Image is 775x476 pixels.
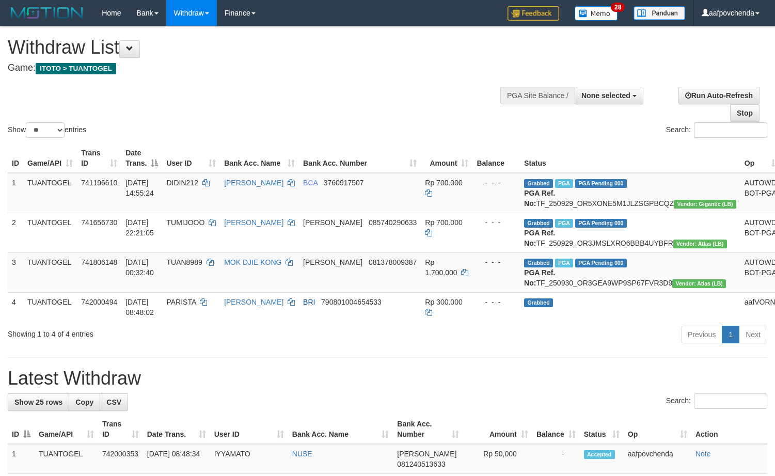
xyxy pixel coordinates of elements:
h1: Latest Withdraw [8,368,767,389]
div: PGA Site Balance / [500,87,575,104]
span: 741196610 [81,179,117,187]
div: - - - [477,217,516,228]
div: - - - [477,178,516,188]
td: - [532,444,580,474]
span: BRI [303,298,315,306]
span: TUMIJOOO [166,218,204,227]
th: ID [8,144,23,173]
th: Balance [472,144,520,173]
th: Op: activate to sort column ascending [624,415,691,444]
span: 741806148 [81,258,117,266]
span: Rp 300.000 [425,298,462,306]
div: - - - [477,257,516,267]
div: - - - [477,297,516,307]
a: MOK DJIE KONG [224,258,281,266]
span: None selected [581,91,630,100]
button: None selected [575,87,643,104]
td: 4 [8,292,23,322]
span: Vendor URL: https://dashboard.q2checkout.com/secure [672,279,726,288]
select: Showentries [26,122,65,138]
span: [PERSON_NAME] [397,450,456,458]
th: Game/API: activate to sort column ascending [35,415,98,444]
span: Grabbed [524,179,553,188]
a: Next [739,326,767,343]
th: Status [520,144,740,173]
img: MOTION_logo.png [8,5,86,21]
th: Trans ID: activate to sort column ascending [98,415,143,444]
span: Vendor URL: https://dashboard.q2checkout.com/secure [673,240,727,248]
span: Copy 790801004654533 to clipboard [321,298,382,306]
th: ID: activate to sort column descending [8,415,35,444]
span: [PERSON_NAME] [303,258,362,266]
td: IYYAMATO [210,444,288,474]
th: Bank Acc. Name: activate to sort column ascending [220,144,299,173]
span: Copy 081240513633 to clipboard [397,460,445,468]
h1: Withdraw List [8,37,507,58]
th: Bank Acc. Number: activate to sort column ascending [393,415,463,444]
span: PGA Pending [575,259,627,267]
span: Marked by aafyoumonoriya [555,179,573,188]
b: PGA Ref. No: [524,268,555,287]
div: Showing 1 to 4 of 4 entries [8,325,315,339]
span: [DATE] 14:55:24 [125,179,154,197]
span: Grabbed [524,259,553,267]
span: Rp 1.700.000 [425,258,457,277]
th: Trans ID: activate to sort column ascending [77,144,121,173]
span: Grabbed [524,298,553,307]
td: 1 [8,444,35,474]
a: [PERSON_NAME] [224,179,283,187]
input: Search: [694,122,767,138]
a: [PERSON_NAME] [224,218,283,227]
th: Amount: activate to sort column ascending [421,144,472,173]
span: Copy 081378009387 to clipboard [369,258,417,266]
span: [DATE] 00:32:40 [125,258,154,277]
span: Copy 085740290633 to clipboard [369,218,417,227]
span: 741656730 [81,218,117,227]
b: PGA Ref. No: [524,229,555,247]
span: Copy [75,398,93,406]
label: Show entries [8,122,86,138]
img: Button%20Memo.svg [575,6,618,21]
img: Feedback.jpg [508,6,559,21]
th: Game/API: activate to sort column ascending [23,144,77,173]
td: 1 [8,173,23,213]
td: TUANTOGEL [35,444,98,474]
a: [PERSON_NAME] [224,298,283,306]
a: Note [695,450,711,458]
a: 1 [722,326,739,343]
td: Rp 50,000 [463,444,532,474]
td: TUANTOGEL [23,252,77,292]
span: 742000494 [81,298,117,306]
label: Search: [666,393,767,409]
td: 3 [8,252,23,292]
a: Copy [69,393,100,411]
td: TF_250929_OR3JMSLXRO6BBB4UYBFR [520,213,740,252]
th: Status: activate to sort column ascending [580,415,624,444]
th: Balance: activate to sort column ascending [532,415,580,444]
td: [DATE] 08:48:34 [143,444,210,474]
a: NUSE [292,450,312,458]
span: Accepted [584,450,615,459]
span: Vendor URL: https://dashboard.q2checkout.com/secure [674,200,736,209]
span: 28 [611,3,625,12]
span: Rp 700.000 [425,179,462,187]
th: User ID: activate to sort column ascending [162,144,220,173]
span: PARISTA [166,298,196,306]
td: 742000353 [98,444,143,474]
a: CSV [100,393,128,411]
span: Grabbed [524,219,553,228]
label: Search: [666,122,767,138]
td: TUANTOGEL [23,292,77,322]
td: TF_250929_OR5XONE5M1JLZSGPBCQZ [520,173,740,213]
th: Bank Acc. Name: activate to sort column ascending [288,415,393,444]
span: PGA Pending [575,179,627,188]
th: Bank Acc. Number: activate to sort column ascending [299,144,421,173]
a: Show 25 rows [8,393,69,411]
a: Stop [730,104,760,122]
input: Search: [694,393,767,409]
span: [PERSON_NAME] [303,218,362,227]
span: BCA [303,179,318,187]
span: [DATE] 08:48:02 [125,298,154,316]
span: PGA Pending [575,219,627,228]
span: DIDIN212 [166,179,198,187]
